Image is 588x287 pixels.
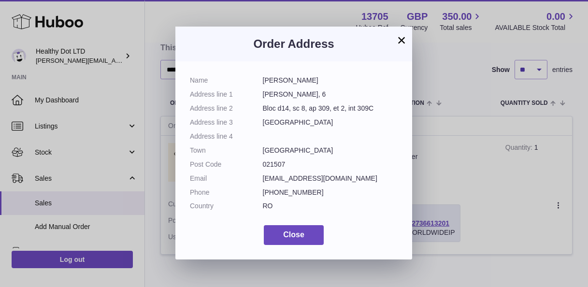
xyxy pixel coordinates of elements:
[263,188,398,197] dd: [PHONE_NUMBER]
[190,146,263,155] dt: Town
[190,36,398,52] h3: Order Address
[190,132,263,141] dt: Address line 4
[263,76,398,85] dd: [PERSON_NAME]
[190,118,263,127] dt: Address line 3
[263,160,398,169] dd: 021507
[263,118,398,127] dd: [GEOGRAPHIC_DATA]
[190,201,263,211] dt: Country
[396,34,407,46] button: ×
[263,174,398,183] dd: [EMAIL_ADDRESS][DOMAIN_NAME]
[190,160,263,169] dt: Post Code
[263,104,398,113] dd: Bloc d14, sc 8, ap 309, et 2, int 309C
[190,104,263,113] dt: Address line 2
[190,174,263,183] dt: Email
[190,188,263,197] dt: Phone
[263,146,398,155] dd: [GEOGRAPHIC_DATA]
[190,76,263,85] dt: Name
[283,230,304,239] span: Close
[263,201,398,211] dd: RO
[190,90,263,99] dt: Address line 1
[263,90,398,99] dd: [PERSON_NAME], 6
[264,225,324,245] button: Close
